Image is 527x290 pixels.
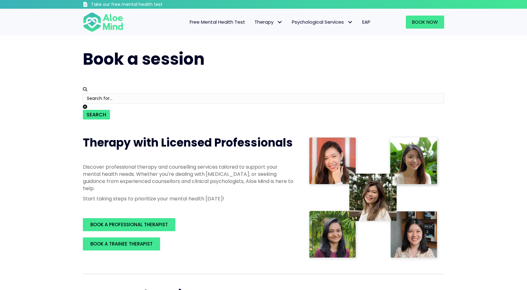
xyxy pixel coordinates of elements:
[83,2,196,9] a: Take our free mental health test
[190,19,245,25] span: Free Mental Health Test
[292,19,353,25] span: Psychological Services
[90,241,153,247] span: BOOK A TRAINEE THERAPIST
[358,16,375,29] a: EAP
[287,16,358,29] a: Psychological ServicesPsychological Services: submenu
[275,18,284,27] span: Therapy: submenu
[83,110,110,119] button: Search
[83,12,123,32] img: Aloe mind Logo
[406,16,444,29] a: Book Now
[185,16,250,29] a: Free Mental Health Test
[412,19,438,25] span: Book Now
[83,135,293,151] span: Therapy with Licensed Professionals
[345,18,354,27] span: Psychological Services: submenu
[254,19,282,25] span: Therapy
[83,163,295,192] p: Discover professional therapy and counselling services tailored to support your mental health nee...
[362,19,370,25] span: EAP
[83,237,160,250] a: BOOK A TRAINEE THERAPIST
[307,135,440,261] img: Therapist collage
[83,93,444,104] input: Search for...
[90,221,168,228] span: BOOK A PROFESSIONAL THERAPIST
[83,218,175,231] a: BOOK A PROFESSIONAL THERAPIST
[83,195,295,202] p: Start taking steps to prioritize your mental health [DATE]!
[91,2,196,8] h3: Take our free mental health test
[250,16,287,29] a: TherapyTherapy: submenu
[83,48,205,70] span: Book a session
[131,16,375,29] nav: Menu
